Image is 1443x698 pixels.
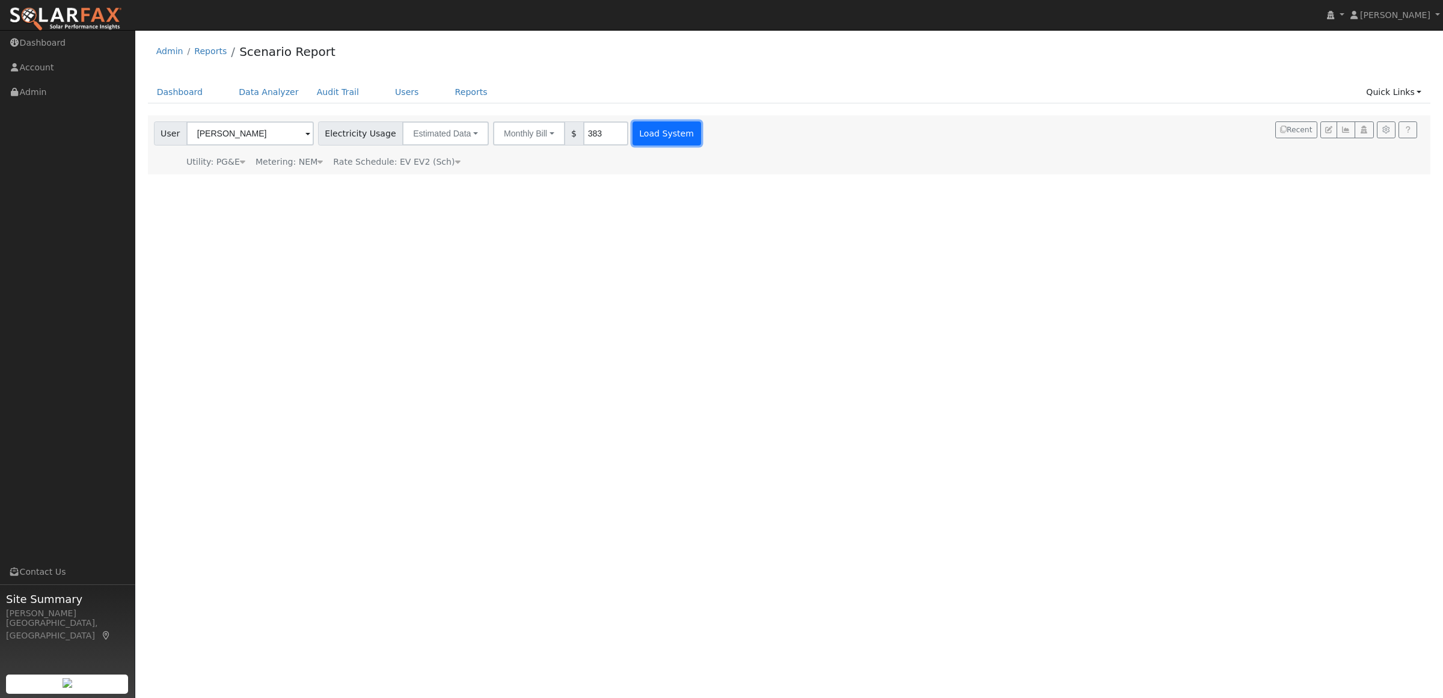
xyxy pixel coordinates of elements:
[256,156,323,168] div: Metering: NEM
[1357,81,1430,103] a: Quick Links
[1399,121,1417,138] a: Help Link
[156,46,183,56] a: Admin
[1355,121,1373,138] button: Login As
[402,121,489,145] button: Estimated Data
[101,631,112,640] a: Map
[1360,10,1430,20] span: [PERSON_NAME]
[1337,121,1355,138] button: Multi-Series Graph
[9,7,122,32] img: SolarFax
[333,157,460,167] span: Alias: None
[308,81,368,103] a: Audit Trail
[148,81,212,103] a: Dashboard
[1320,121,1337,138] button: Edit User
[565,121,584,145] span: $
[386,81,428,103] a: Users
[1377,121,1396,138] button: Settings
[186,121,314,145] input: Select a User
[493,121,565,145] button: Monthly Bill
[633,121,701,145] button: Load System
[230,81,308,103] a: Data Analyzer
[446,81,497,103] a: Reports
[239,44,335,59] a: Scenario Report
[318,121,403,145] span: Electricity Usage
[154,121,187,145] span: User
[6,607,129,620] div: [PERSON_NAME]
[186,156,245,168] div: Utility: PG&E
[6,617,129,642] div: [GEOGRAPHIC_DATA], [GEOGRAPHIC_DATA]
[63,678,72,688] img: retrieve
[194,46,227,56] a: Reports
[1275,121,1317,138] button: Recent
[6,591,129,607] span: Site Summary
